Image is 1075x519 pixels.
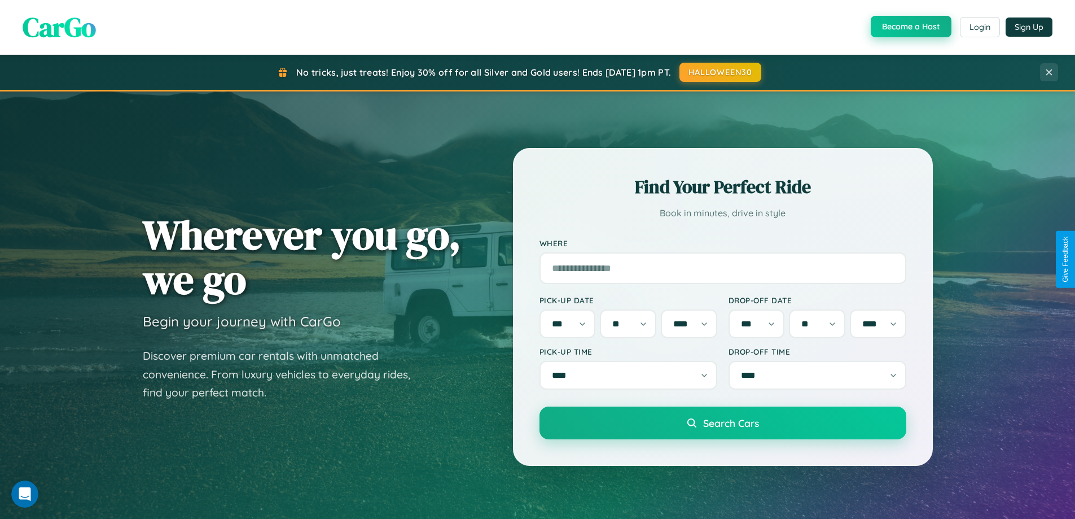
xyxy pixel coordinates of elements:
button: Search Cars [539,407,906,439]
button: Become a Host [871,16,951,37]
label: Drop-off Date [729,295,906,305]
p: Discover premium car rentals with unmatched convenience. From luxury vehicles to everyday rides, ... [143,347,425,402]
h2: Find Your Perfect Ride [539,175,906,199]
div: Give Feedback [1061,237,1069,282]
label: Pick-up Time [539,347,717,356]
label: Drop-off Time [729,347,906,356]
span: No tricks, just treats! Enjoy 30% off for all Silver and Gold users! Ends [DATE] 1pm PT. [296,67,671,78]
button: HALLOWEEN30 [679,63,761,82]
p: Book in minutes, drive in style [539,205,906,221]
h1: Wherever you go, we go [143,212,461,302]
h3: Begin your journey with CarGo [143,313,341,330]
label: Where [539,238,906,248]
span: CarGo [23,8,96,46]
span: Search Cars [703,417,759,429]
button: Login [960,17,1000,37]
iframe: Intercom live chat [11,481,38,508]
label: Pick-up Date [539,295,717,305]
button: Sign Up [1006,18,1052,37]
